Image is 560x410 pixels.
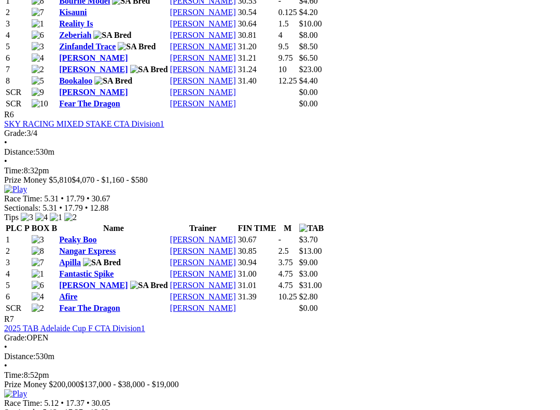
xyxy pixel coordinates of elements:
a: Reality Is [59,19,93,28]
img: 1 [32,19,44,29]
img: 2 [32,65,44,74]
a: [PERSON_NAME] [170,65,236,74]
span: $0.00 [299,88,318,97]
td: 30.67 [237,235,277,245]
span: $9.00 [299,258,318,267]
td: 1 [5,235,30,245]
a: [PERSON_NAME] [59,88,128,97]
a: Zeberiah [59,31,91,39]
img: 10 [32,99,48,108]
span: Grade: [4,129,27,138]
a: Zinfandel Trace [59,42,116,51]
span: Distance: [4,147,35,156]
span: $2.80 [299,292,318,301]
a: [PERSON_NAME] [170,8,236,17]
span: $23.00 [299,65,322,74]
a: [PERSON_NAME] [170,281,236,290]
img: Play [4,389,27,399]
text: 2.5 [278,247,289,255]
a: Fear The Dragon [59,304,120,312]
span: 17.79 [64,203,83,212]
td: SCR [5,99,30,109]
span: $3.70 [299,235,318,244]
img: 1 [50,213,62,222]
img: SA Bred [94,76,132,86]
img: Play [4,185,27,194]
td: 31.39 [237,292,277,302]
div: Prize Money $5,810 [4,175,556,185]
span: 17.79 [66,194,85,203]
img: 1 [32,269,44,279]
span: Sectionals: [4,203,40,212]
img: 2 [32,304,44,313]
img: TAB [299,224,324,233]
td: 31.01 [237,280,277,291]
img: 3 [32,235,44,244]
span: 5.31 [44,194,59,203]
span: $13.00 [299,247,322,255]
td: 30.64 [237,19,277,29]
div: 3/4 [4,129,556,138]
text: 10.25 [278,292,297,301]
a: Apilla [59,258,81,267]
td: 31.21 [237,53,277,63]
a: [PERSON_NAME] [170,19,236,28]
td: 3 [5,19,30,29]
span: • [87,399,90,407]
img: SA Bred [93,31,131,40]
span: • [61,194,64,203]
td: 30.81 [237,30,277,40]
span: Distance: [4,352,35,361]
span: $8.50 [299,42,318,51]
img: SA Bred [83,258,121,267]
td: 6 [5,292,30,302]
td: 5 [5,42,30,52]
span: Race Time: [4,194,42,203]
span: Time: [4,166,24,175]
td: 31.24 [237,64,277,75]
td: 30.85 [237,246,277,256]
span: Time: [4,371,24,379]
a: Peaky Boo [59,235,96,244]
span: BOX [32,224,50,233]
a: [PERSON_NAME] [170,42,236,51]
span: 5.31 [43,203,57,212]
td: 4 [5,30,30,40]
span: • [4,138,7,147]
th: Trainer [170,223,236,234]
td: 2 [5,246,30,256]
td: 7 [5,64,30,75]
span: $137,000 - $38,000 - $19,000 [80,380,179,389]
a: Fear The Dragon [59,99,120,108]
td: SCR [5,303,30,313]
td: 2 [5,7,30,18]
span: $0.00 [299,304,318,312]
td: 4 [5,269,30,279]
a: [PERSON_NAME] [170,99,236,108]
a: [PERSON_NAME] [170,31,236,39]
td: 30.94 [237,257,277,268]
a: [PERSON_NAME] [59,65,128,74]
span: R7 [4,315,14,323]
img: 4 [35,213,48,222]
a: [PERSON_NAME] [170,292,236,301]
span: Race Time: [4,399,42,407]
td: SCR [5,87,30,98]
div: 530m [4,147,556,157]
span: • [61,399,64,407]
td: 8 [5,76,30,86]
img: 3 [32,42,44,51]
span: 30.05 [92,399,110,407]
td: 30.54 [237,7,277,18]
a: [PERSON_NAME] [170,247,236,255]
div: OPEN [4,333,556,343]
text: 9.5 [278,42,289,51]
span: $0.00 [299,99,318,108]
a: [PERSON_NAME] [170,88,236,97]
a: Afire [59,292,77,301]
span: Tips [4,213,19,222]
a: [PERSON_NAME] [170,269,236,278]
text: - [278,235,281,244]
span: • [85,203,88,212]
span: • [4,157,7,166]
